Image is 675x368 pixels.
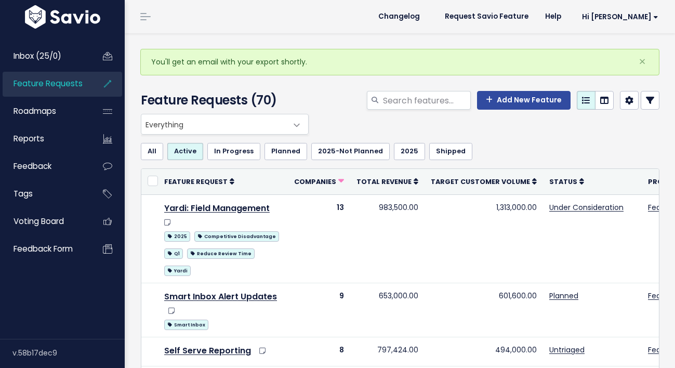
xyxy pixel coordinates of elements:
[164,345,251,357] a: Self Serve Reporting
[537,9,570,24] a: Help
[3,44,86,68] a: Inbox (25/0)
[22,5,103,29] img: logo-white.9d6f32f41409.svg
[570,9,667,25] a: Hi [PERSON_NAME]
[164,266,191,276] span: Yardi
[14,78,83,89] span: Feature Requests
[141,114,309,135] span: Everything
[141,143,659,160] ul: Filter feature requests
[425,283,543,337] td: 601,600.00
[288,283,350,337] td: 9
[3,127,86,151] a: Reports
[549,202,624,213] a: Under Consideration
[164,229,190,242] a: 2025
[628,49,656,74] button: Close
[350,337,425,366] td: 797,424.00
[431,177,530,186] span: Target Customer Volume
[164,246,183,259] a: Q1
[382,91,471,110] input: Search features...
[425,194,543,283] td: 1,313,000.00
[14,106,56,116] span: Roadmaps
[164,291,277,303] a: Smart Inbox Alert Updates
[164,318,208,331] a: Smart Inbox
[431,176,537,187] a: Target Customer Volume
[14,243,73,254] span: Feedback form
[3,154,86,178] a: Feedback
[264,143,307,160] a: Planned
[425,337,543,366] td: 494,000.00
[164,202,270,214] a: Yardi: Field Management
[164,176,234,187] a: Feature Request
[477,91,571,110] a: Add New Feature
[288,337,350,366] td: 8
[549,345,585,355] a: Untriaged
[350,194,425,283] td: 983,500.00
[140,49,659,75] div: You'll get an email with your export shortly.
[164,264,191,277] a: Yardi
[294,176,344,187] a: Companies
[429,143,472,160] a: Shipped
[187,246,255,259] a: Reduce Review Time
[14,161,51,172] span: Feedback
[350,283,425,337] td: 653,000.00
[207,143,260,160] a: In Progress
[194,229,279,242] a: Competitive Disadvantage
[141,114,287,134] span: Everything
[311,143,390,160] a: 2025-Not Planned
[14,50,61,61] span: Inbox (25/0)
[167,143,203,160] a: Active
[378,13,420,20] span: Changelog
[164,177,228,186] span: Feature Request
[436,9,537,24] a: Request Savio Feature
[3,182,86,206] a: Tags
[356,176,418,187] a: Total Revenue
[3,237,86,261] a: Feedback form
[164,320,208,330] span: Smart Inbox
[394,143,425,160] a: 2025
[639,53,646,70] span: ×
[3,99,86,123] a: Roadmaps
[549,291,578,301] a: Planned
[164,231,190,242] span: 2025
[187,248,255,259] span: Reduce Review Time
[12,339,125,366] div: v.58b17dec9
[549,177,577,186] span: Status
[582,13,658,21] span: Hi [PERSON_NAME]
[3,209,86,233] a: Voting Board
[14,216,64,227] span: Voting Board
[194,231,279,242] span: Competitive Disadvantage
[356,177,412,186] span: Total Revenue
[549,176,584,187] a: Status
[141,91,303,110] h4: Feature Requests (70)
[14,188,33,199] span: Tags
[14,133,44,144] span: Reports
[3,72,86,96] a: Feature Requests
[288,194,350,283] td: 13
[164,248,183,259] span: Q1
[294,177,336,186] span: Companies
[141,143,163,160] a: All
